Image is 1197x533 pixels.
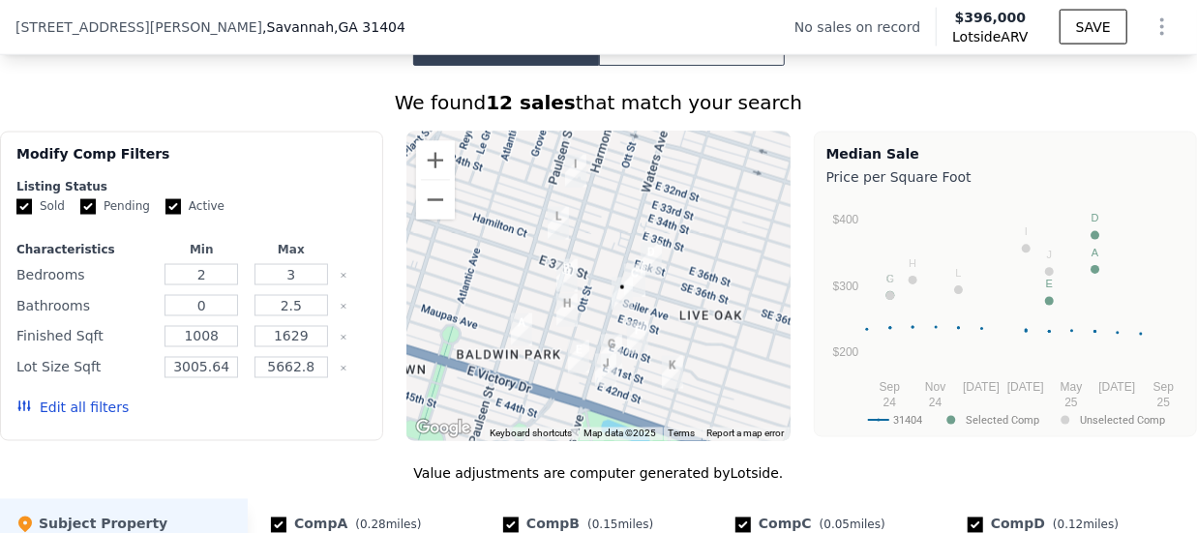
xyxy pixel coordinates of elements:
[1157,396,1171,409] text: 25
[80,199,96,215] input: Pending
[1007,380,1044,394] text: [DATE]
[1143,8,1182,46] button: Show Options
[879,380,900,394] text: Sep
[360,518,386,532] span: 0.28
[411,416,475,441] a: Open this area in Google Maps (opens a new window)
[16,199,32,215] input: Sold
[548,207,569,240] div: 817 E 36th St
[161,242,243,257] div: Min
[601,335,622,368] div: 1114 E 41st St
[165,198,224,215] label: Active
[832,346,858,360] text: $200
[16,323,153,350] div: Finished Sqft
[340,303,347,311] button: Clear
[1025,226,1028,238] text: I
[16,242,153,257] div: Characteristics
[1045,279,1052,290] text: E
[794,17,936,37] div: No sales on record
[16,292,153,319] div: Bathrooms
[565,155,586,188] div: 817 E 33rd St
[929,396,943,409] text: 24
[952,27,1028,46] span: Lotside ARV
[16,261,153,288] div: Bedrooms
[347,518,429,532] span: ( miles)
[592,518,618,532] span: 0.15
[334,19,405,35] span: , GA 31404
[340,272,347,280] button: Clear
[955,267,961,279] text: L
[1046,250,1052,261] text: J
[1060,10,1127,44] button: SAVE
[1058,518,1084,532] span: 0.12
[627,321,648,354] div: 1130 E 40th St
[340,334,347,341] button: Clear
[624,264,645,297] div: 1121 E 37th St
[925,380,945,394] text: Nov
[885,273,894,284] text: G
[1153,380,1175,394] text: Sep
[832,280,858,293] text: $300
[1060,380,1082,394] text: May
[826,191,1181,432] svg: A chart.
[812,518,893,532] span: ( miles)
[1080,414,1165,427] text: Unselected Comp
[893,414,922,427] text: 31404
[832,214,858,227] text: $400
[707,429,785,439] a: Report a map error
[16,399,129,418] button: Edit all filters
[909,257,916,269] text: H
[1098,380,1135,394] text: [DATE]
[411,416,475,441] img: Google
[16,354,153,381] div: Lot Size Sqft
[16,198,65,215] label: Sold
[262,17,405,37] span: , Savannah
[826,144,1184,163] div: Median Sale
[490,428,573,441] button: Keyboard shortcuts
[584,429,657,439] span: Map data ©2025
[416,181,455,220] button: Zoom out
[826,163,1184,191] div: Price per Square Foot
[1045,518,1126,532] span: ( miles)
[568,341,589,373] div: 1014 E 41st St
[556,259,578,292] div: 905 Seiler Ave
[556,294,578,327] div: 917 E 39th St
[955,10,1027,25] span: $396,000
[662,356,683,389] div: 1224 E 41st St
[612,278,633,311] div: 1107 Seiler Ave
[340,365,347,372] button: Clear
[511,313,532,346] div: 815 Maupas Ave
[1064,396,1078,409] text: 25
[251,242,333,257] div: Max
[669,429,696,439] a: Terms (opens in new tab)
[16,179,367,194] div: Listing Status
[1092,213,1099,224] text: D
[165,199,181,215] input: Active
[580,518,661,532] span: ( miles)
[966,414,1039,427] text: Selected Comp
[883,396,896,409] text: 24
[823,518,850,532] span: 0.05
[963,380,1000,394] text: [DATE]
[15,17,262,37] span: [STREET_ADDRESS][PERSON_NAME]
[80,198,150,215] label: Pending
[641,243,662,276] div: 1124 SE 36th St
[486,91,576,114] strong: 12 sales
[595,354,616,387] div: 1116 E 42nd St
[1092,247,1099,258] text: A
[16,144,367,179] div: Modify Comp Filters
[416,141,455,180] button: Zoom in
